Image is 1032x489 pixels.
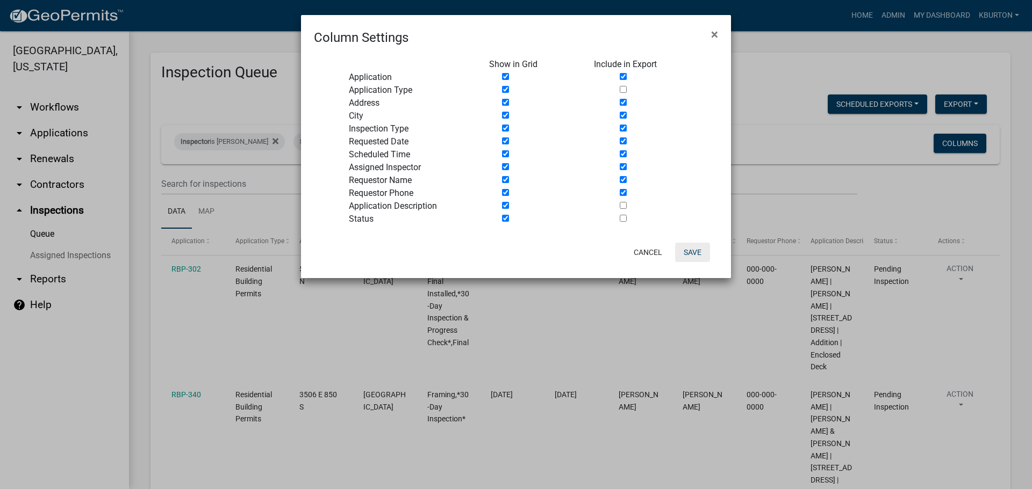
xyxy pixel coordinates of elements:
[675,243,710,262] button: Save
[341,187,481,200] div: Requestor Phone
[341,213,481,225] div: Status
[341,110,481,122] div: City
[341,148,481,161] div: Scheduled Time
[341,135,481,148] div: Requested Date
[341,71,481,84] div: Application
[703,19,727,49] button: Close
[341,200,481,213] div: Application Description
[711,27,718,42] span: ×
[341,97,481,110] div: Address
[586,58,691,71] div: Include in Export
[625,243,671,262] button: Cancel
[341,122,481,135] div: Inspection Type
[314,28,408,47] h4: Column Settings
[341,84,481,97] div: Application Type
[481,58,586,71] div: Show in Grid
[341,161,481,174] div: Assigned Inspector
[341,174,481,187] div: Requestor Name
